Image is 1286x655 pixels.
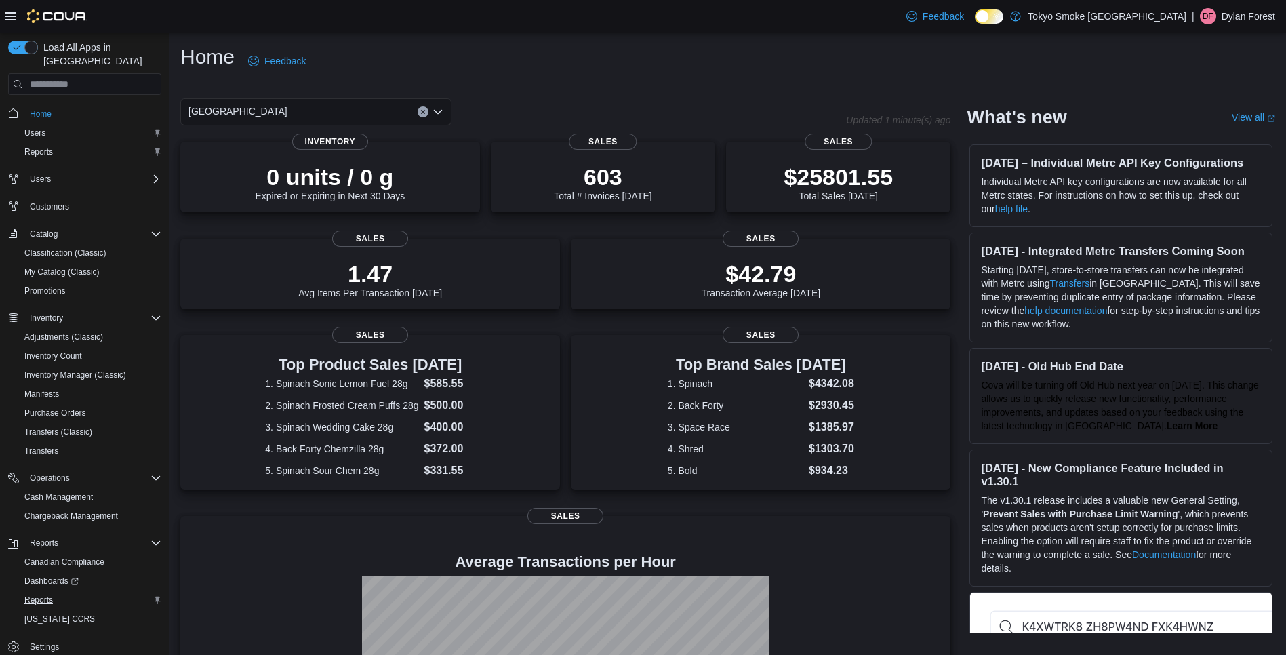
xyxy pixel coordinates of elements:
span: Cash Management [19,489,161,505]
h2: What's new [967,106,1066,128]
dt: 3. Space Race [668,420,803,434]
a: Learn More [1167,420,1218,431]
span: Inventory Manager (Classic) [24,370,126,380]
span: Inventory Count [24,351,82,361]
a: Reports [19,592,58,608]
a: help documentation [1024,305,1107,316]
div: Transaction Average [DATE] [702,260,821,298]
dd: $400.00 [424,419,475,435]
a: Manifests [19,386,64,402]
dt: 1. Spinach Sonic Lemon Fuel 28g [265,377,418,391]
dt: 3. Spinach Wedding Cake 28g [265,420,418,434]
span: Classification (Classic) [24,247,106,258]
input: Dark Mode [975,9,1003,24]
dd: $934.23 [809,462,854,479]
a: Canadian Compliance [19,554,110,570]
span: Promotions [24,285,66,296]
button: Cash Management [14,488,167,507]
span: Adjustments (Classic) [24,332,103,342]
a: Promotions [19,283,71,299]
span: Load All Apps in [GEOGRAPHIC_DATA] [38,41,161,68]
span: Catalog [24,226,161,242]
span: Purchase Orders [19,405,161,421]
img: Cova [27,9,87,23]
span: Home [24,104,161,121]
dt: 5. Bold [668,464,803,477]
span: Sales [332,327,408,343]
span: Sales [527,508,603,524]
span: Transfers [19,443,161,459]
p: Individual Metrc API key configurations are now available for all Metrc states. For instructions ... [981,175,1261,216]
span: Canadian Compliance [19,554,161,570]
button: My Catalog (Classic) [14,262,167,281]
span: Promotions [19,283,161,299]
span: Manifests [24,389,59,399]
button: Operations [24,470,75,486]
button: Inventory [3,309,167,327]
strong: Prevent Sales with Purchase Limit Warning [983,509,1178,519]
div: Dylan Forest [1200,8,1216,24]
span: Sales [332,231,408,247]
span: Dashboards [19,573,161,589]
span: Manifests [19,386,161,402]
h4: Average Transactions per Hour [191,554,940,570]
h1: Home [180,43,235,71]
span: Classification (Classic) [19,245,161,261]
span: Reports [24,535,161,551]
p: $25801.55 [784,163,893,191]
a: Adjustments (Classic) [19,329,108,345]
button: Operations [3,469,167,488]
button: Clear input [418,106,428,117]
p: Dylan Forest [1222,8,1275,24]
button: Inventory Count [14,346,167,365]
button: Reports [14,591,167,610]
span: [GEOGRAPHIC_DATA] [188,103,287,119]
button: Canadian Compliance [14,553,167,572]
span: Reports [30,538,58,549]
button: Open list of options [433,106,443,117]
span: Customers [24,198,161,215]
span: Customers [30,201,69,212]
p: 1.47 [298,260,442,287]
div: Expired or Expiring in Next 30 Days [255,163,405,201]
button: Reports [14,142,167,161]
dd: $331.55 [424,462,475,479]
a: Users [19,125,51,141]
span: Dashboards [24,576,79,587]
span: Users [30,174,51,184]
span: Transfers (Classic) [24,426,92,437]
a: Transfers [1050,278,1090,289]
dd: $1385.97 [809,419,854,435]
button: Transfers (Classic) [14,422,167,441]
span: Inventory Count [19,348,161,364]
span: Transfers (Classic) [19,424,161,440]
dt: 5. Spinach Sour Chem 28g [265,464,418,477]
span: Users [19,125,161,141]
a: Feedback [243,47,311,75]
h3: Top Brand Sales [DATE] [668,357,854,373]
span: [US_STATE] CCRS [24,614,95,624]
a: Dashboards [14,572,167,591]
a: Inventory Manager (Classic) [19,367,132,383]
button: Inventory [24,310,68,326]
span: Feedback [264,54,306,68]
dt: 2. Back Forty [668,399,803,412]
dd: $2930.45 [809,397,854,414]
span: Reports [24,595,53,606]
span: Transfers [24,445,58,456]
a: [US_STATE] CCRS [19,611,100,627]
dd: $1303.70 [809,441,854,457]
p: | [1192,8,1194,24]
a: Purchase Orders [19,405,92,421]
span: Sales [723,231,799,247]
button: [US_STATE] CCRS [14,610,167,629]
span: Home [30,108,52,119]
a: help file [995,203,1028,214]
a: Customers [24,199,75,215]
span: Sales [723,327,799,343]
p: Starting [DATE], store-to-store transfers can now be integrated with Metrc using in [GEOGRAPHIC_D... [981,263,1261,331]
button: Users [24,171,56,187]
button: Purchase Orders [14,403,167,422]
span: Washington CCRS [19,611,161,627]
